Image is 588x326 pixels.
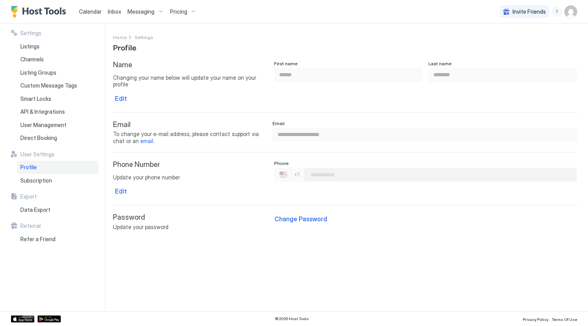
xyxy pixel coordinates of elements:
span: Settings [20,30,41,37]
span: User Settings [20,151,54,158]
span: Profile [113,41,136,53]
input: Input Field [273,128,577,142]
a: Smart Locks [17,92,99,106]
a: Refer a Friend [17,233,99,246]
a: Custom Message Tags [17,79,99,92]
span: Phone Number [113,160,160,169]
span: Update your password [113,224,268,231]
span: Subscription [20,177,52,184]
span: Changing your name below will update your name on your profile [113,74,268,88]
span: Invite Friends [513,8,546,15]
a: Data Export [17,203,99,217]
a: Channels [17,53,99,66]
div: +1 [294,171,299,178]
a: Inbox [108,7,121,16]
span: Calendar [79,8,102,15]
span: Settings [134,34,153,40]
span: Name [113,61,132,70]
a: Direct Booking [17,131,99,145]
input: Input Field [429,68,577,82]
a: App Store [11,315,34,322]
span: Data Export [20,206,50,213]
a: API & Integrations [17,105,99,118]
a: User Management [17,118,99,132]
div: Change Password [274,214,327,224]
span: Messaging [127,8,154,15]
span: Privacy Policy [523,317,549,322]
div: menu [552,7,561,16]
span: Direct Booking [20,134,57,142]
div: Edit [115,186,127,196]
div: Countries button [275,168,304,181]
a: Home [113,33,127,41]
span: Refer a Friend [20,236,56,243]
span: To change your e-mail address, please contact support via chat or an . [113,131,268,144]
span: Email [272,120,285,126]
div: 🇺🇸 [280,170,287,179]
span: Channels [20,56,44,63]
div: Breadcrumb [134,33,153,41]
span: Export [20,193,37,200]
span: User Management [20,122,66,129]
a: Privacy Policy [523,315,549,323]
input: Phone Number input [304,168,576,182]
span: Password [113,213,268,222]
span: Email [113,120,268,129]
span: Phone [274,160,289,166]
span: Listings [20,43,39,50]
span: Terms Of Use [552,317,577,322]
input: Input Field [274,68,422,82]
span: © 2025 Host Tools [275,316,309,321]
a: Calendar [79,7,102,16]
a: Terms Of Use [552,315,577,323]
button: Edit [113,185,129,197]
span: API & Integrations [20,108,65,115]
span: Update your phone number [113,174,268,181]
span: Profile [20,164,37,171]
div: User profile [565,5,577,18]
span: Home [113,34,127,40]
span: Pricing [170,8,187,15]
a: Listing Groups [17,66,99,79]
a: email [140,138,153,144]
div: Breadcrumb [113,33,127,41]
button: Edit [113,93,129,104]
a: Listings [17,40,99,53]
a: Subscription [17,174,99,187]
span: First name [274,61,298,66]
span: Smart Locks [20,95,51,102]
div: Edit [115,94,127,103]
a: Settings [134,33,153,41]
span: Inbox [108,8,121,15]
span: Referral [20,222,41,229]
a: Host Tools Logo [11,6,70,18]
iframe: Intercom live chat [8,299,27,318]
span: Last name [428,61,452,66]
span: Listing Groups [20,69,56,76]
span: Custom Message Tags [20,82,77,89]
button: Change Password [272,213,329,225]
a: Google Play Store [38,315,61,322]
a: Profile [17,161,99,174]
